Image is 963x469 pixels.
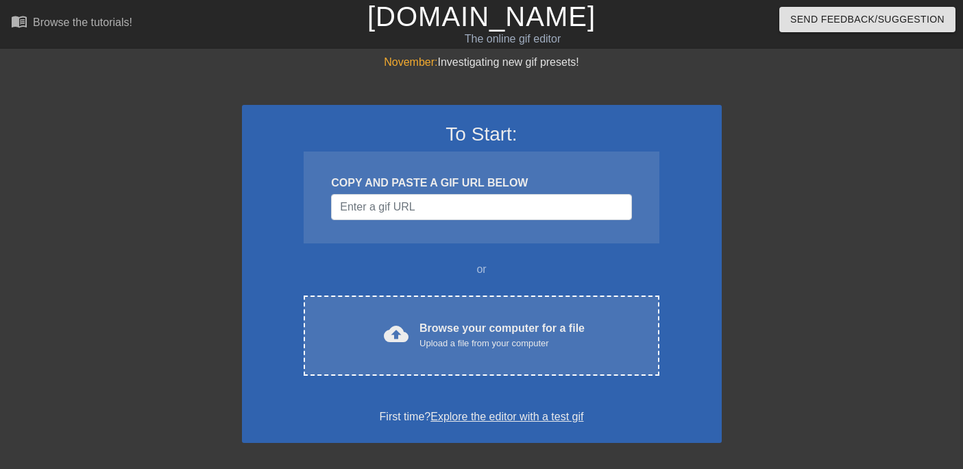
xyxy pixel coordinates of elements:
[419,337,585,350] div: Upload a file from your computer
[260,409,704,425] div: First time?
[260,123,704,146] h3: To Start:
[790,11,944,28] span: Send Feedback/Suggestion
[384,56,437,68] span: November:
[419,320,585,350] div: Browse your computer for a file
[278,261,686,278] div: or
[779,7,955,32] button: Send Feedback/Suggestion
[367,1,596,32] a: [DOMAIN_NAME]
[242,54,722,71] div: Investigating new gif presets!
[328,31,697,47] div: The online gif editor
[33,16,132,28] div: Browse the tutorials!
[11,13,27,29] span: menu_book
[430,411,583,422] a: Explore the editor with a test gif
[11,13,132,34] a: Browse the tutorials!
[384,322,409,346] span: cloud_upload
[331,194,631,220] input: Username
[331,175,631,191] div: COPY AND PASTE A GIF URL BELOW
